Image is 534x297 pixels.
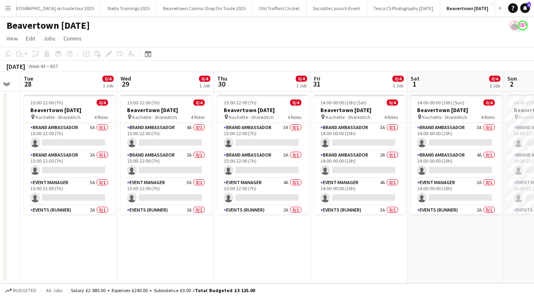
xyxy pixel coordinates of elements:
span: Budgeted [13,288,36,293]
a: Comms [60,33,85,44]
span: Edit [26,35,35,42]
div: Salary £2 885.00 + Expenses £240.00 + Subsistence £0.00 = [71,287,255,293]
button: Old Trafford Cricket [252,0,306,16]
span: View [6,35,18,42]
button: Budgeted [4,286,38,295]
span: 1 [527,2,531,7]
h1: Beavertown [DATE] [6,19,90,32]
div: BST [50,63,58,69]
app-user-avatar: Soozy Peters [518,21,528,30]
app-user-avatar: Danielle Ferguson [510,21,519,30]
a: Jobs [40,33,59,44]
span: All jobs [44,287,64,293]
span: Week 44 [27,63,47,69]
span: Total Budgeted £3 125.00 [195,287,255,293]
button: Stella Trainings 2025 [101,0,157,16]
button: Tesco CS Photography [DATE] [367,0,440,16]
button: Beavertown Cosmic Drop On Trade 2025 [157,0,252,16]
a: 1 [520,3,530,13]
div: [DATE] [6,62,25,70]
span: Jobs [43,35,55,42]
a: Edit [23,33,38,44]
button: Socialite Launch Event [306,0,367,16]
button: [GEOGRAPHIC_DATA] on trade tour 2025 [5,0,101,16]
a: View [3,33,21,44]
button: Beavertown [DATE] [440,0,495,16]
span: Comms [64,35,82,42]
